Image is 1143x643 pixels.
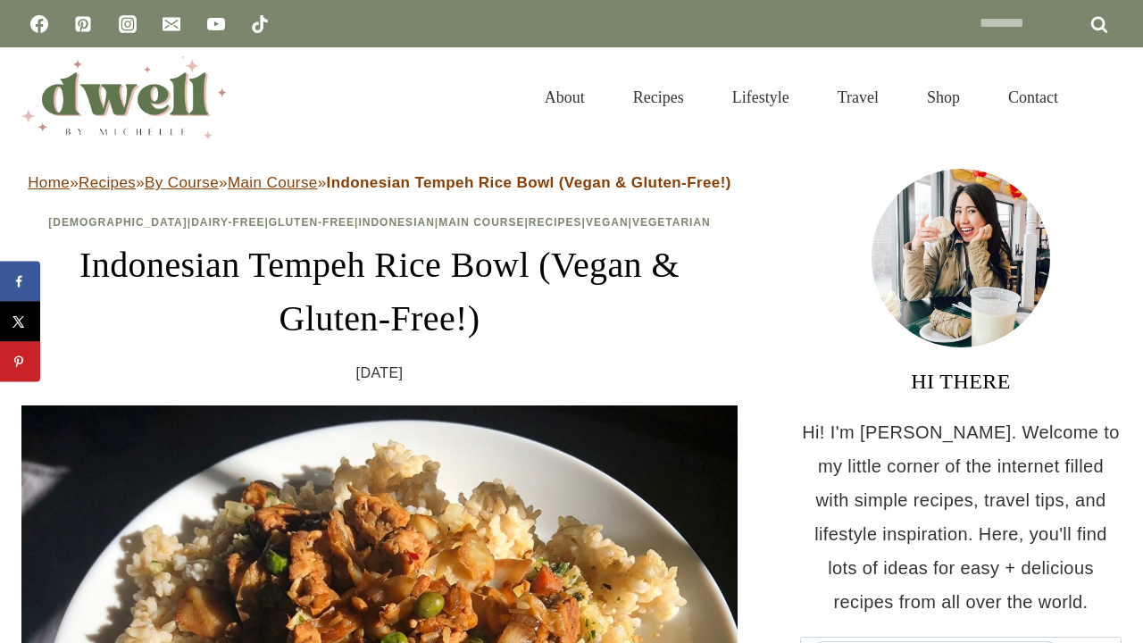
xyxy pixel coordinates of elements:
time: [DATE] [356,360,404,387]
a: Home [28,174,70,191]
a: Gluten-Free [269,216,355,229]
h3: HI THERE [800,365,1122,397]
img: DWELL by michelle [21,56,227,138]
a: Pinterest [65,6,101,42]
a: Email [154,6,189,42]
a: Main Course [228,174,318,191]
a: About [521,66,609,129]
a: Shop [903,66,984,129]
button: View Search Form [1091,82,1122,113]
a: Recipes [529,216,582,229]
a: Recipes [609,66,708,129]
a: YouTube [198,6,234,42]
a: By Course [145,174,219,191]
a: Contact [984,66,1082,129]
a: Vegan [586,216,629,229]
span: | | | | | | | [48,216,711,229]
a: Facebook [21,6,57,42]
a: Recipes [79,174,136,191]
h1: Indonesian Tempeh Rice Bowl (Vegan & Gluten-Free!) [21,238,738,346]
a: Indonesian [358,216,434,229]
nav: Primary Navigation [521,66,1082,129]
a: Lifestyle [708,66,813,129]
a: Instagram [110,6,146,42]
a: Main Course [438,216,524,229]
span: » » » » [28,174,731,191]
strong: Indonesian Tempeh Rice Bowl (Vegan & Gluten-Free!) [327,174,731,191]
p: Hi! I'm [PERSON_NAME]. Welcome to my little corner of the internet filled with simple recipes, tr... [800,415,1122,619]
a: [DEMOGRAPHIC_DATA] [48,216,188,229]
a: Dairy-Free [191,216,264,229]
a: Travel [813,66,903,129]
a: TikTok [242,6,278,42]
a: Vegetarian [632,216,711,229]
